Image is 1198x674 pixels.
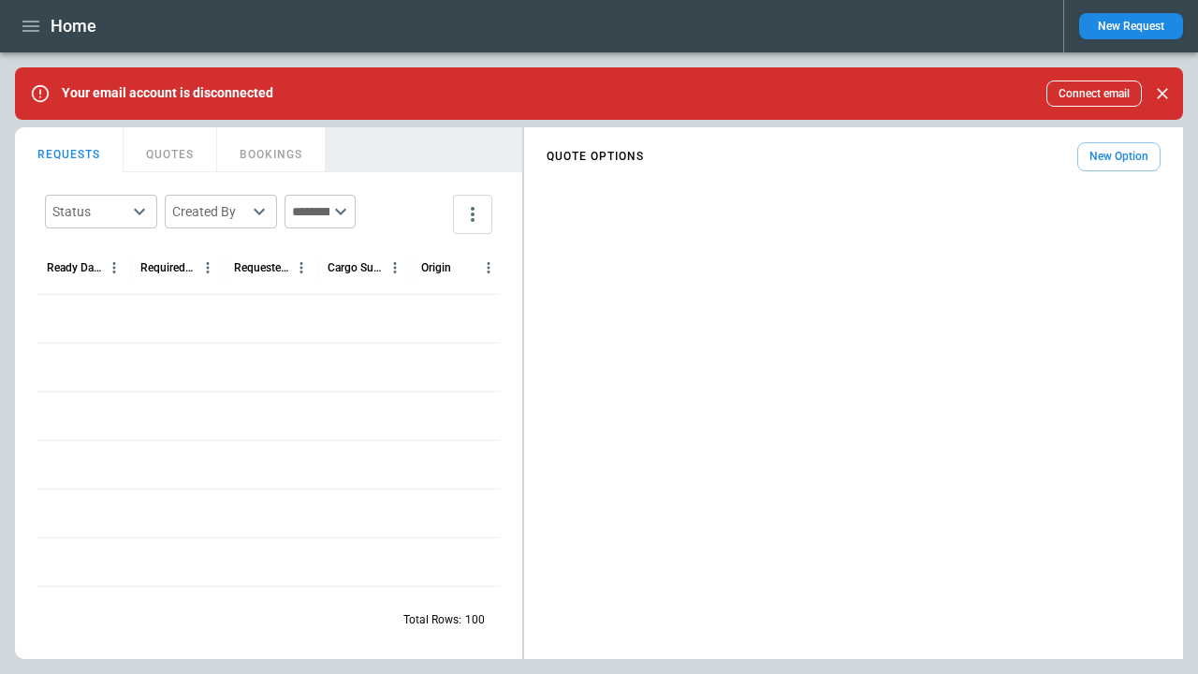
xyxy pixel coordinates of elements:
div: scrollable content [524,135,1183,179]
button: REQUESTS [15,127,124,172]
button: New Option [1077,142,1161,171]
h1: Home [51,15,96,37]
button: Cargo Summary column menu [383,256,407,280]
button: QUOTES [124,127,217,172]
p: 100 [465,612,485,628]
div: Required Date & Time (UTC+03:00) [140,261,196,274]
div: dismiss [1149,73,1176,114]
button: BOOKINGS [217,127,326,172]
button: Required Date & Time (UTC+03:00) column menu [196,256,220,280]
button: Connect email [1046,81,1142,107]
button: New Request [1079,13,1183,39]
div: Ready Date & Time (UTC+03:00) [47,261,102,274]
button: Origin column menu [476,256,501,280]
h4: QUOTE OPTIONS [547,153,644,161]
p: Total Rows: [403,612,461,628]
div: Origin [421,261,451,274]
div: Status [52,202,127,221]
div: Created By [172,202,247,221]
button: Close [1149,81,1176,107]
button: Ready Date & Time (UTC+03:00) column menu [102,256,126,280]
button: more [453,195,492,234]
div: Cargo Summary [328,261,383,274]
div: Requested Route [234,261,289,274]
button: Requested Route column menu [289,256,314,280]
p: Your email account is disconnected [62,85,273,101]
